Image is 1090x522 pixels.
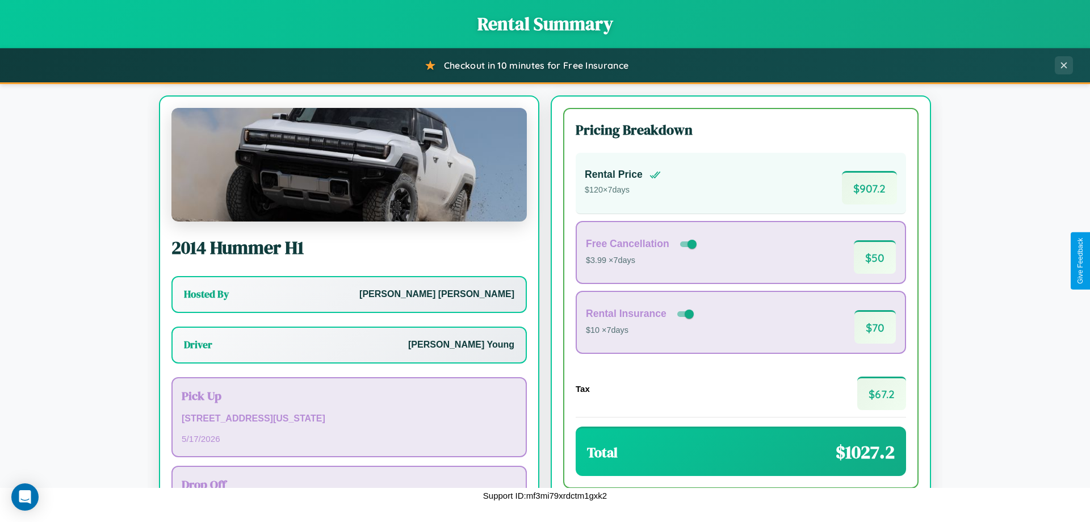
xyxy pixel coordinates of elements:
span: $ 1027.2 [836,440,895,465]
p: 5 / 17 / 2026 [182,431,517,446]
span: $ 67.2 [857,377,906,410]
div: Open Intercom Messenger [11,483,39,511]
h3: Total [587,443,618,462]
p: $ 120 × 7 days [585,183,661,198]
p: Support ID: mf3mi79xrdctm1gxk2 [483,488,607,503]
span: Checkout in 10 minutes for Free Insurance [444,60,628,71]
span: $ 50 [854,240,896,274]
h2: 2014 Hummer H1 [171,235,527,260]
h3: Hosted By [184,287,229,301]
h4: Rental Insurance [586,308,666,320]
h3: Driver [184,338,212,352]
h1: Rental Summary [11,11,1079,36]
h3: Pick Up [182,387,517,404]
span: $ 70 [854,310,896,344]
span: $ 907.2 [842,171,897,204]
p: $3.99 × 7 days [586,253,699,268]
h4: Tax [576,384,590,394]
p: $10 × 7 days [586,323,696,338]
p: [PERSON_NAME] Young [408,337,514,353]
h4: Rental Price [585,169,643,181]
div: Give Feedback [1076,238,1084,284]
h4: Free Cancellation [586,238,669,250]
p: [STREET_ADDRESS][US_STATE] [182,411,517,427]
h3: Drop Off [182,476,517,492]
img: Hummer H1 [171,108,527,222]
h3: Pricing Breakdown [576,120,906,139]
p: [PERSON_NAME] [PERSON_NAME] [359,286,514,303]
